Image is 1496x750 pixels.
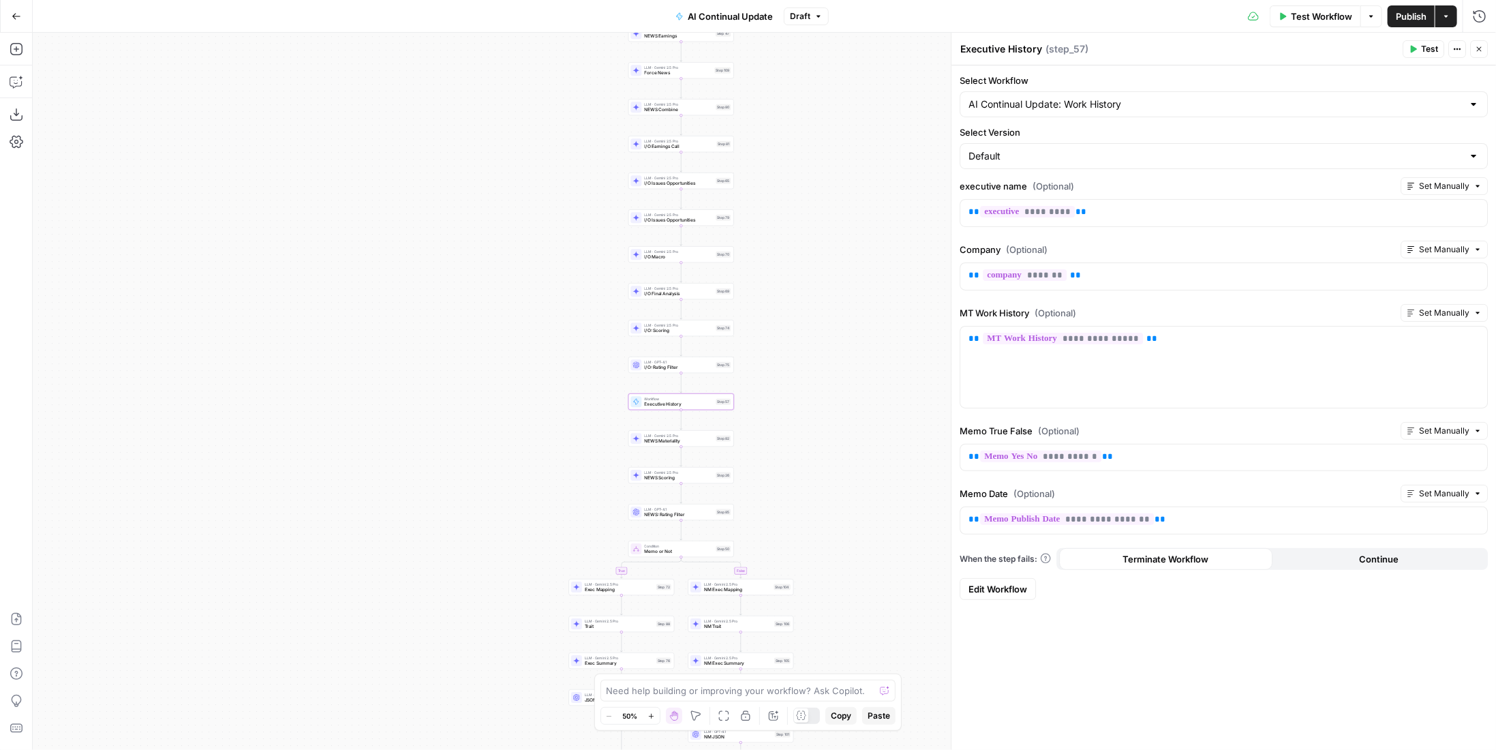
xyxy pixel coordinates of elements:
[960,243,1395,256] label: Company
[645,433,714,438] span: LLM · Gemini 2.5 Pro
[704,582,772,587] span: LLM · Gemini 2.5 Pro
[960,487,1395,500] label: Memo Date
[680,447,682,466] g: Edge from step_82 to step_26
[680,299,682,319] g: Edge from step_69 to step_74
[645,286,714,291] span: LLM · Gemini 2.5 Pro
[628,246,734,262] div: LLM · Gemini 2.5 ProI/O MacroStep 70
[774,584,791,590] div: Step 104
[716,31,731,37] div: Step 47
[862,707,896,725] button: Paste
[716,288,731,295] div: Step 69
[628,393,734,410] div: WorkflowExecutive HistoryStep 57
[645,475,714,481] span: NEWS Scoring
[960,553,1051,565] a: When the step fails:
[645,212,714,217] span: LLM · Gemini 2.5 Pro
[680,262,682,282] g: Edge from step_70 to step_69
[628,541,734,557] div: ConditionMemo or NotStep 50
[585,586,654,593] span: Exec Mapping
[645,511,714,518] span: NEWS: Rating Filter
[1270,5,1360,27] button: Test Workflow
[628,172,734,189] div: LLM · Gemini 2.5 ProI/O Issues OpportunitiesStep 65
[740,632,742,652] g: Edge from step_106 to step_105
[628,25,734,42] div: LLM · Gemini 2.5 ProNEWS EarningsStep 47
[716,252,731,258] div: Step 70
[1401,422,1488,440] button: Set Manually
[716,325,731,331] div: Step 74
[628,209,734,226] div: LLM · Gemini 2.5 ProI/O Issues OpportunitiesStep 79
[1388,5,1435,27] button: Publish
[628,357,734,373] div: LLM · GPT-4.1I/O: Rating FilterStep 75
[688,579,794,595] div: LLM · Gemini 2.5 ProNM Exec MappingStep 104
[680,520,682,540] g: Edge from step_85 to step_50
[790,10,810,22] span: Draft
[656,584,671,590] div: Step 72
[688,616,794,632] div: LLM · Gemini 2.5 ProNM TraitStep 106
[1123,552,1209,566] span: Terminate Workflow
[645,106,714,113] span: NEWS Combine
[585,623,654,630] span: Trait
[1396,10,1426,23] span: Publish
[825,707,857,725] button: Copy
[628,467,734,483] div: LLM · Gemini 2.5 ProNEWS ScoringStep 26
[868,710,890,722] span: Paste
[621,557,682,578] g: Edge from step_50 to step_72
[775,732,791,738] div: Step 101
[569,579,675,595] div: LLM · Gemini 2.5 ProExec MappingStep 72
[831,710,851,722] span: Copy
[1419,425,1469,437] span: Set Manually
[569,616,675,632] div: LLM · Gemini 2.5 ProTraitStep 88
[628,504,734,520] div: LLM · GPT-4.1NEWS: Rating FilterStep 85
[585,618,654,624] span: LLM · Gemini 2.5 Pro
[717,141,731,147] div: Step 81
[628,99,734,115] div: LLM · Gemini 2.5 ProNEWS CombineStep 80
[1013,487,1055,500] span: (Optional)
[1006,243,1048,256] span: (Optional)
[628,283,734,299] div: LLM · Gemini 2.5 ProI/O Final AnalysisStep 69
[968,582,1027,596] span: Edit Workflow
[1401,304,1488,322] button: Set Manually
[740,595,742,615] g: Edge from step_104 to step_106
[704,618,772,624] span: LLM · Gemini 2.5 Pro
[680,152,682,172] g: Edge from step_81 to step_65
[680,373,682,393] g: Edge from step_75 to step_57
[656,658,671,664] div: Step 76
[645,143,714,150] span: I/O Earnings Call
[1045,42,1088,56] span: ( step_57 )
[716,509,731,515] div: Step 85
[628,62,734,78] div: LLM · Gemini 2.5 ProForce NewsStep 109
[688,10,773,23] span: AI Continual Update
[1038,424,1080,438] span: (Optional)
[585,697,652,704] span: JSON
[645,65,712,70] span: LLM · Gemini 2.5 Pro
[680,115,682,135] g: Edge from step_80 to step_81
[645,438,714,445] span: NEWS Materiality
[585,692,652,697] span: LLM · GPT-4.1
[704,660,772,667] span: NM Exec Summary
[968,97,1463,111] input: AI Continual Update: Work History
[628,430,734,447] div: LLM · Gemini 2.5 ProNEWS MaterialityStep 82
[1419,487,1469,500] span: Set Manually
[1403,40,1444,58] button: Test
[960,125,1488,139] label: Select Version
[716,436,731,442] div: Step 82
[645,364,714,371] span: I/O: Rating Filter
[645,290,714,297] span: I/O Final Analysis
[628,320,734,336] div: LLM · Gemini 2.5 ProI/O: ScoringStep 74
[968,149,1463,163] input: Default
[645,33,714,40] span: NEWS Earnings
[645,217,714,224] span: I/O Issues Opportunities
[704,586,772,593] span: NM Exec Mapping
[1419,243,1469,256] span: Set Manually
[680,410,682,430] g: Edge from step_57 to step_82
[688,726,794,742] div: LLM · GPT-4.1NM JSONStep 101
[621,595,623,615] g: Edge from step_72 to step_88
[623,710,638,721] span: 50%
[645,401,714,408] span: Executive History
[1401,241,1488,258] button: Set Manually
[1419,307,1469,319] span: Set Manually
[716,215,731,221] div: Step 79
[774,658,791,664] div: Step 105
[682,557,742,578] g: Edge from step_50 to step_104
[645,396,714,402] span: Workflow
